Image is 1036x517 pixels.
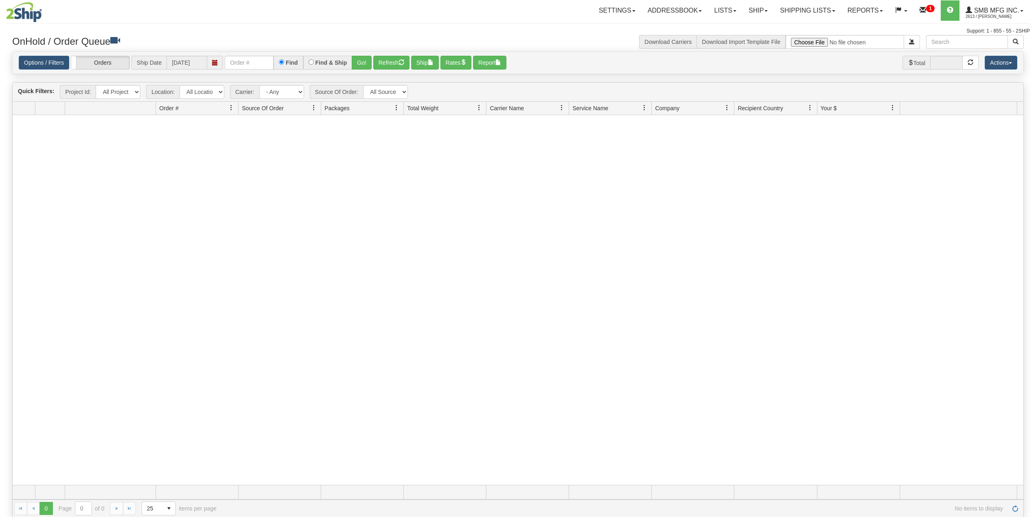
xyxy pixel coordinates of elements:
span: Carrier: [230,85,259,99]
span: SMB MFG INC. [972,7,1019,14]
a: Settings [593,0,642,21]
a: Order # filter column settings [224,101,238,115]
input: Import [786,35,904,49]
span: Source Of Order: [310,85,364,99]
div: Support: 1 - 855 - 55 - 2SHIP [6,28,1030,35]
a: Service Name filter column settings [637,101,651,115]
a: Refresh [1009,502,1022,515]
a: Your $ filter column settings [886,101,900,115]
a: Download Import Template File [702,39,780,45]
button: Refresh [373,56,410,70]
a: Lists [708,0,742,21]
a: Source Of Order filter column settings [307,101,321,115]
label: Find & Ship [315,60,347,65]
button: Go! [352,56,372,70]
a: Shipping lists [774,0,841,21]
span: Total Weight [407,104,438,112]
input: Order # [225,56,274,70]
input: Search [926,35,1008,49]
label: Quick Filters: [18,87,54,95]
a: Addressbook [642,0,708,21]
img: logo2613.jpg [6,2,42,22]
label: Orders [71,56,129,69]
a: Options / Filters [19,56,69,70]
span: Carrier Name [490,104,524,112]
span: Recipient Country [738,104,783,112]
span: select [162,502,175,515]
a: Packages filter column settings [390,101,403,115]
a: SMB MFG INC. 2613 / [PERSON_NAME] [959,0,1029,21]
span: Location: [146,85,180,99]
label: Find [286,60,298,65]
span: Source Of Order [242,104,284,112]
a: Carrier Name filter column settings [555,101,569,115]
span: 2613 / [PERSON_NAME] [966,13,1027,21]
span: Service Name [572,104,608,112]
span: Ship Date [131,56,166,70]
a: Company filter column settings [720,101,734,115]
span: items per page [142,502,217,515]
span: Company [655,104,679,112]
span: No items to display [228,505,1003,512]
sup: 1 [926,5,935,12]
span: Packages [324,104,349,112]
button: Actions [985,56,1017,70]
div: grid toolbar [13,83,1023,102]
a: Reports [841,0,889,21]
span: Order # [159,104,178,112]
a: Ship [743,0,774,21]
span: 25 [147,504,158,513]
span: Page sizes drop down [142,502,176,515]
button: Ship [411,56,439,70]
h3: OnHold / Order Queue [12,35,512,47]
span: Total [902,56,931,70]
iframe: chat widget [1017,217,1035,300]
a: Total Weight filter column settings [472,101,486,115]
button: Rates [440,56,472,70]
button: Search [1008,35,1024,49]
a: Recipient Country filter column settings [803,101,817,115]
span: Project Id: [60,85,96,99]
a: 1 [913,0,941,21]
button: Report [473,56,506,70]
span: Your $ [821,104,837,112]
a: Download Carriers [644,39,692,45]
span: Page of 0 [59,502,105,515]
span: Page 0 [39,502,53,515]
